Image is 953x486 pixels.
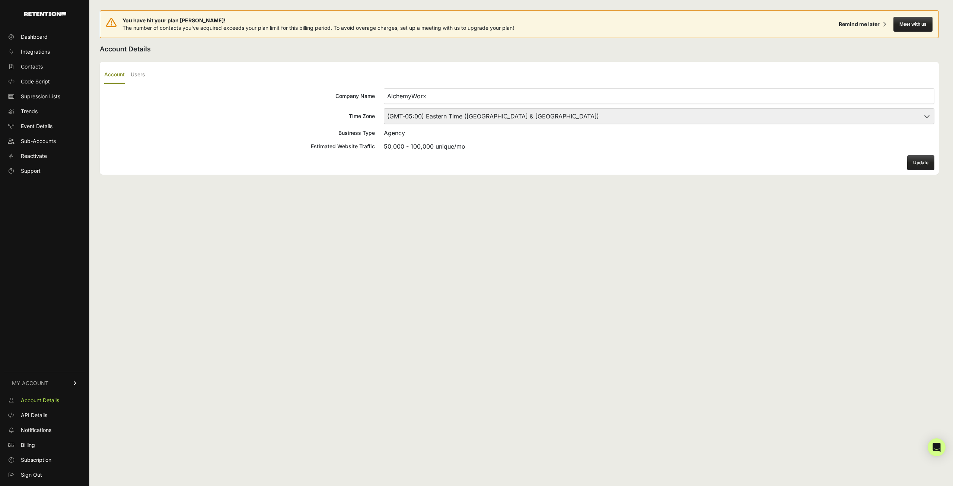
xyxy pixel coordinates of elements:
[21,152,47,160] span: Reactivate
[928,438,946,456] div: Open Intercom Messenger
[21,441,35,449] span: Billing
[4,409,85,421] a: API Details
[836,18,889,31] button: Remind me later
[4,424,85,436] a: Notifications
[4,469,85,481] a: Sign Out
[4,61,85,73] a: Contacts
[21,167,41,175] span: Support
[4,165,85,177] a: Support
[4,105,85,117] a: Trends
[21,397,59,404] span: Account Details
[104,92,375,100] div: Company Name
[12,379,48,387] span: MY ACCOUNT
[839,20,880,28] div: Remind me later
[893,17,933,32] button: Meet with us
[4,46,85,58] a: Integrations
[21,48,50,55] span: Integrations
[4,372,85,394] a: MY ACCOUNT
[4,394,85,406] a: Account Details
[4,90,85,102] a: Supression Lists
[131,66,145,84] label: Users
[4,150,85,162] a: Reactivate
[21,78,50,85] span: Code Script
[4,31,85,43] a: Dashboard
[384,128,934,137] div: Agency
[104,143,375,150] div: Estimated Website Traffic
[21,63,43,70] span: Contacts
[21,456,51,464] span: Subscription
[384,108,934,124] select: Time Zone
[21,93,60,100] span: Supression Lists
[21,108,38,115] span: Trends
[21,426,51,434] span: Notifications
[24,12,66,16] img: Retention.com
[384,142,934,151] div: 50,000 - 100,000 unique/mo
[21,471,42,479] span: Sign Out
[4,439,85,451] a: Billing
[104,129,375,137] div: Business Type
[122,25,514,31] span: The number of contacts you've acquired exceeds your plan limit for this billing period. To avoid ...
[104,112,375,120] div: Time Zone
[21,33,48,41] span: Dashboard
[104,66,125,84] label: Account
[4,135,85,147] a: Sub-Accounts
[21,412,47,419] span: API Details
[122,17,514,24] span: You have hit your plan [PERSON_NAME]!
[21,137,56,145] span: Sub-Accounts
[21,123,52,130] span: Event Details
[4,76,85,88] a: Code Script
[4,120,85,132] a: Event Details
[100,44,939,54] h2: Account Details
[907,155,934,170] button: Update
[384,88,934,104] input: Company Name
[4,454,85,466] a: Subscription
